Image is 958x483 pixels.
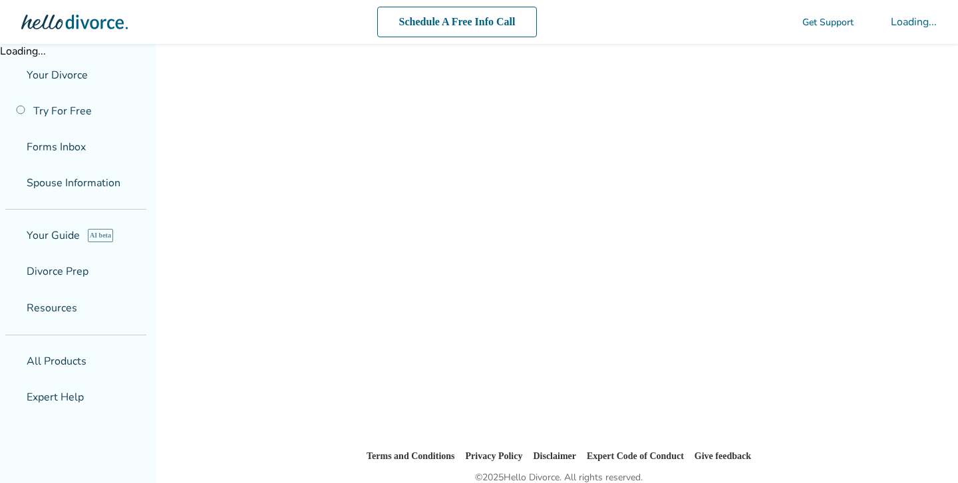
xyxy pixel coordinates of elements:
span: list_alt_check [8,266,19,277]
span: AI beta [88,229,114,242]
a: Privacy Policy [460,450,520,462]
li: Disclaimer [530,448,577,464]
a: Terms and Conditions [355,450,449,462]
a: Schedule A Free Info Call [373,7,542,37]
span: groups [8,392,19,402]
a: phone_in_talkGet Support [786,16,854,29]
span: Get Support [802,16,854,29]
a: Expert Code of Conduct [587,450,691,462]
span: Forms Inbox [27,140,86,154]
span: flag_2 [8,70,19,80]
li: Give feedback [701,448,763,464]
div: Loading... [891,15,937,29]
span: people [8,178,19,188]
span: expand_more [122,300,138,316]
span: explore [8,230,19,241]
span: menu_book [8,303,19,313]
span: shopping_cart [864,14,880,30]
span: phone_in_talk [786,17,797,27]
span: Resources [8,301,77,315]
span: shopping_basket [8,356,19,367]
span: inbox [8,142,19,152]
